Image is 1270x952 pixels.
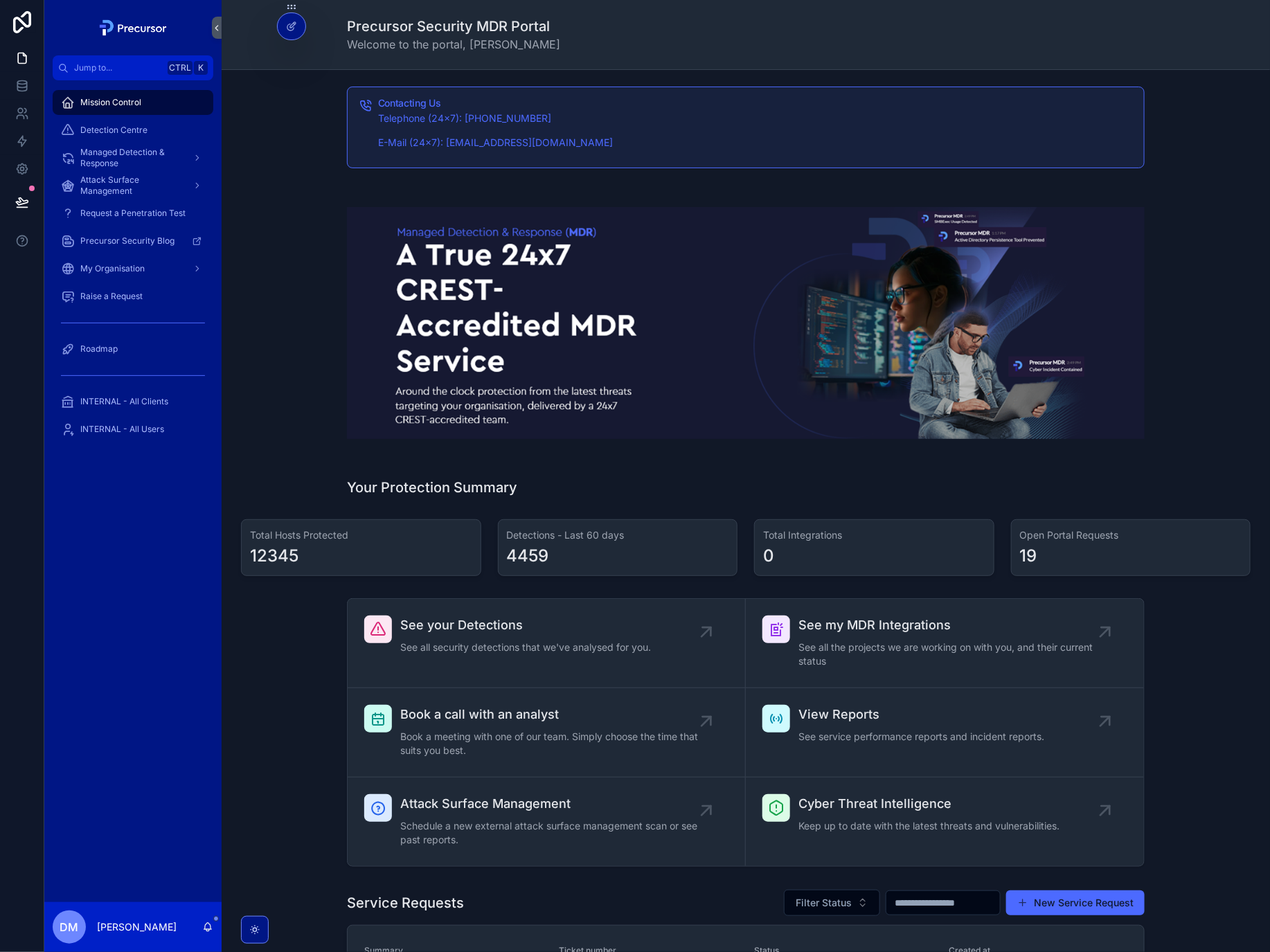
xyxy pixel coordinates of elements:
span: My Organisation [80,263,145,274]
h1: Your Protection Summary [347,478,517,497]
span: Attack Surface Management [80,174,181,197]
a: See your DetectionsSee all security detections that we've analysed for you. [348,599,746,688]
span: Book a meeting with one of our team. Simply choose the time that suits you best. [400,730,706,757]
span: Managed Detection & Response [80,147,181,169]
span: See all security detections that we've analysed for you. [400,640,651,654]
div: 4459 [507,545,549,567]
img: App logo [96,17,171,39]
p: Telephone (24x7): [PHONE_NUMBER] [378,111,1133,127]
button: New Service Request [1006,890,1145,915]
span: See service performance reports and incident reports. [798,730,1044,744]
button: Jump to...CtrlK [53,55,213,80]
a: Raise a Request [53,284,213,309]
span: See my MDR Integrations [798,616,1105,635]
span: DM [60,919,79,935]
button: Select Button [784,890,880,916]
span: See all the projects we are working on with you, and their current status [798,640,1105,668]
a: Book a call with an analystBook a meeting with one of our team. Simply choose the time that suits... [348,688,746,778]
span: Keep up to date with the latest threats and vulnerabilities. [798,819,1059,833]
a: See my MDR IntegrationsSee all the projects we are working on with you, and their current status [746,599,1144,688]
a: Request a Penetration Test [53,201,213,226]
div: scrollable content [44,80,222,460]
a: Managed Detection & Response [53,145,213,170]
h3: Detections - Last 60 days [507,528,729,542]
span: Filter Status [796,896,852,910]
div: 0 [763,545,774,567]
h3: Total Hosts Protected [250,528,472,542]
div: 19 [1020,545,1037,567]
a: Attack Surface Management [53,173,213,198]
span: Precursor Security Blog [80,235,175,246]
span: Attack Surface Management [400,794,706,814]
a: Attack Surface ManagementSchedule a new external attack surface management scan or see past reports. [348,778,746,866]
span: Ctrl [168,61,193,75]
span: K [195,62,206,73]
span: Detection Centre [80,125,147,136]
p: E-Mail (24x7): [EMAIL_ADDRESS][DOMAIN_NAME] [378,135,1133,151]
a: View ReportsSee service performance reports and incident reports. [746,688,1144,778]
h3: Open Portal Requests [1020,528,1242,542]
span: Cyber Threat Intelligence [798,794,1059,814]
a: INTERNAL - All Users [53,417,213,442]
span: Welcome to the portal, [PERSON_NAME] [347,36,560,53]
a: My Organisation [53,256,213,281]
span: Mission Control [80,97,141,108]
div: 12345 [250,545,298,567]
a: Detection Centre [53,118,213,143]
a: Roadmap [53,336,213,361]
span: Roadmap [80,343,118,354]
a: Precursor Security Blog [53,228,213,253]
a: Cyber Threat IntelligenceKeep up to date with the latest threats and vulnerabilities. [746,778,1144,866]
p: [PERSON_NAME] [97,920,177,934]
span: Jump to... [74,62,162,73]
h3: Total Integrations [763,528,985,542]
span: INTERNAL - All Clients [80,396,168,407]
h1: Precursor Security MDR Portal [347,17,560,36]
span: Raise a Request [80,291,143,302]
span: Request a Penetration Test [80,208,186,219]
span: INTERNAL - All Users [80,424,164,435]
div: Telephone (24x7): 01912491612 E-Mail (24x7): soc@precursorsecurity.com [378,111,1133,151]
span: View Reports [798,705,1044,724]
a: Mission Control [53,90,213,115]
h1: Service Requests [347,893,464,913]
span: Book a call with an analyst [400,705,706,724]
span: See your Detections [400,616,651,635]
h5: Contacting Us [378,98,1133,108]
img: 17888-2024-08-22-14_25_07-Picture1.png [347,207,1145,440]
span: Schedule a new external attack surface management scan or see past reports. [400,819,706,847]
a: INTERNAL - All Clients [53,389,213,414]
